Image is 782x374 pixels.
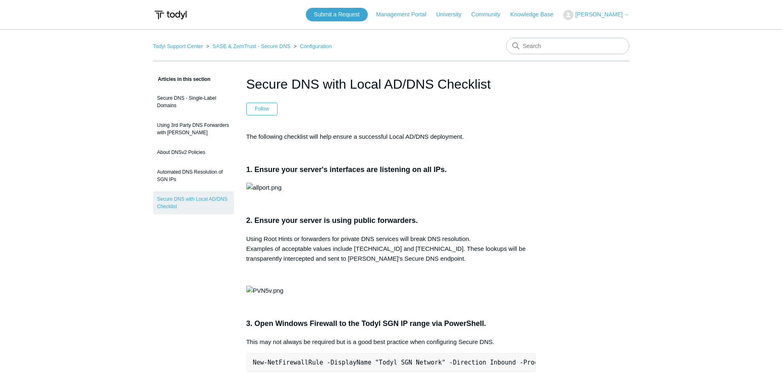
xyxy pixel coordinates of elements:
[212,43,290,49] a: SASE & ZeroTrust - Secure DNS
[471,10,509,19] a: Community
[246,183,282,193] img: allport.png
[575,11,622,18] span: [PERSON_NAME]
[246,132,536,142] p: The following checklist will help ensure a successful Local AD/DNS deployment.
[246,74,536,94] h1: Secure DNS with Local AD/DNS Checklist
[153,164,234,187] a: Automated DNS Resolution of SGN IPs
[246,234,536,264] p: Using Root Hints or forwarders for private DNS services will break DNS resolution. Examples of ac...
[153,191,234,214] a: Secure DNS with Local AD/DNS Checklist
[246,353,536,372] pre: New-NetFirewallRule -DisplayName "Todyl SGN Network" -Direction Inbound -Program Any -LocalAddres...
[153,90,234,113] a: Secure DNS - Single-Label Domains
[306,8,368,21] a: Submit a Request
[153,43,205,49] li: Todyl Support Center
[563,10,629,20] button: [PERSON_NAME]
[153,76,211,82] span: Articles in this section
[300,43,332,49] a: Configuration
[246,103,278,115] button: Follow Article
[153,7,188,23] img: Todyl Support Center Help Center home page
[153,43,203,49] a: Todyl Support Center
[246,286,284,296] img: PVN5v.png
[246,164,536,176] h3: 1. Ensure your server's interfaces are listening on all IPs.
[153,117,234,140] a: Using 3rd Party DNS Forwarders with [PERSON_NAME]
[153,145,234,160] a: About DNSv2 Policies
[376,10,434,19] a: Management Portal
[292,43,332,49] li: Configuration
[246,337,536,347] p: This may not always be required but is a good best practice when configuring Secure DNS.
[246,318,536,330] h3: 3. Open Windows Firewall to the Todyl SGN IP range via PowerShell.
[506,38,629,54] input: Search
[510,10,562,19] a: Knowledge Base
[246,215,536,227] h3: 2. Ensure your server is using public forwarders.
[436,10,469,19] a: University
[204,43,292,49] li: SASE & ZeroTrust - Secure DNS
